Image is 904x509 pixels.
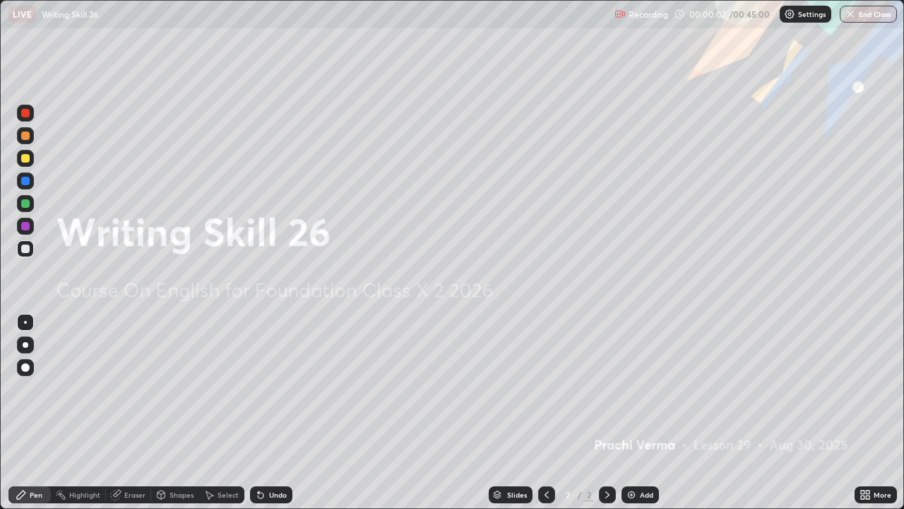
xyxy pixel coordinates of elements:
p: Writing Skill 26 [42,8,98,20]
img: add-slide-button [626,489,637,501]
div: More [874,491,891,498]
img: class-settings-icons [784,8,795,20]
div: Undo [269,491,287,498]
div: Pen [30,491,42,498]
div: Slides [507,491,527,498]
p: Settings [798,11,826,18]
div: 2 [585,488,593,501]
div: Eraser [124,491,145,498]
p: Recording [629,9,668,20]
button: End Class [840,6,897,23]
div: Highlight [69,491,100,498]
img: end-class-cross [845,8,856,20]
div: / [578,491,582,499]
div: Add [640,491,653,498]
p: LIVE [13,8,32,20]
img: recording.375f2c34.svg [614,8,626,20]
div: Select [218,491,239,498]
div: Shapes [169,491,194,498]
div: 2 [561,491,575,499]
